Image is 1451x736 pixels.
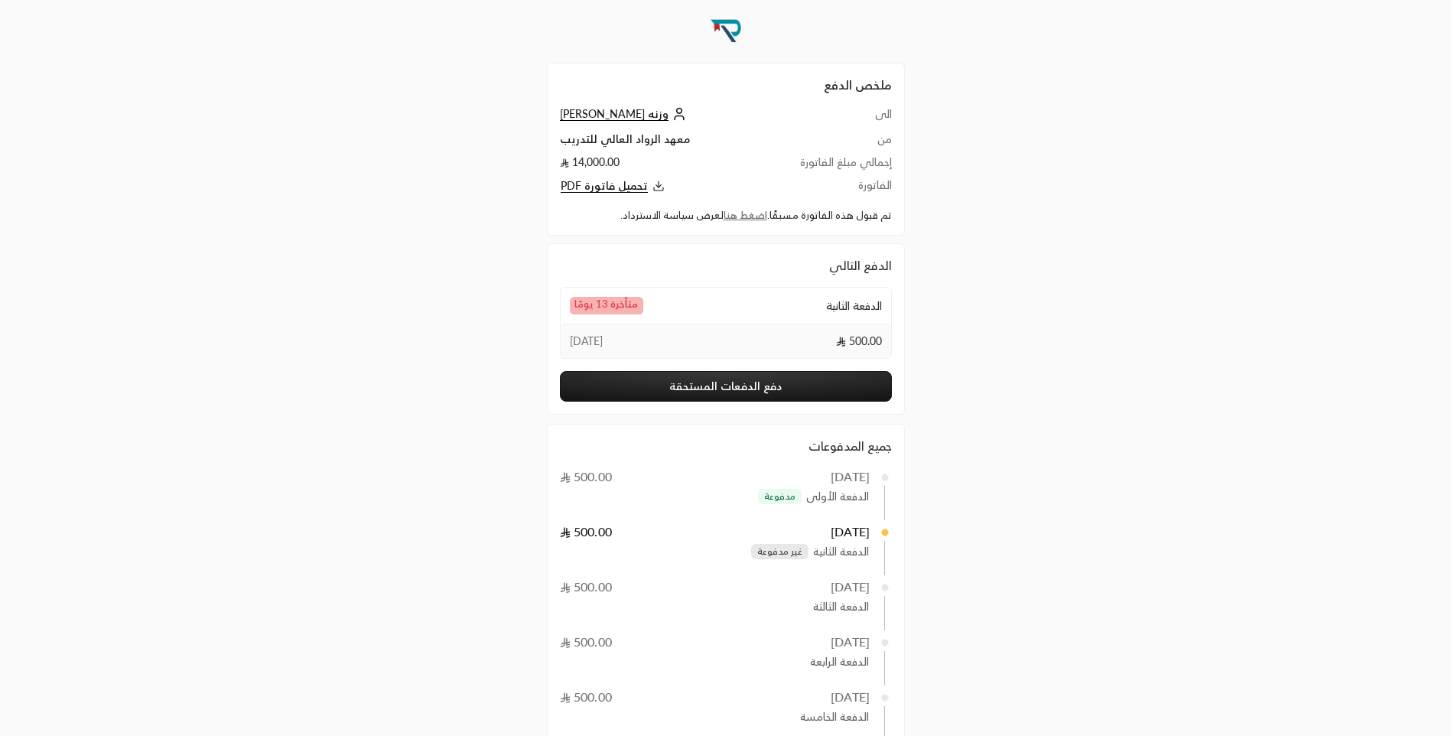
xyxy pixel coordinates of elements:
[560,579,612,594] span: 500.00
[831,523,870,541] div: [DATE]
[560,76,892,94] h2: ملخص الدفع
[757,545,802,558] span: غير مدفوعة
[754,132,892,155] td: من
[724,209,767,221] a: اضغط هنا
[705,9,747,50] img: Company Logo
[570,334,603,349] span: [DATE]
[806,489,869,505] span: الدفعة الأولى
[560,107,669,121] span: وزنه [PERSON_NAME]
[560,155,754,177] td: 14,000.00
[836,334,882,349] span: 500.00
[831,578,870,596] div: [DATE]
[754,177,892,195] td: الفاتورة
[560,132,754,155] td: معهد الرواد العالي للتدريب
[570,297,643,314] span: متأخرة 13 يومًا
[826,298,882,314] span: الدفعة الثانية
[561,179,648,193] span: تحميل فاتورة PDF
[560,524,612,539] span: 500.00
[560,469,612,484] span: 500.00
[754,106,892,132] td: الى
[560,371,892,402] button: دفع الدفعات المستحقة
[560,107,690,120] a: وزنه [PERSON_NAME]
[813,544,869,560] span: الدفعة الثانية
[560,177,754,195] button: تحميل فاتورة PDF
[831,467,870,486] div: [DATE]
[831,688,870,706] div: [DATE]
[754,155,892,177] td: إجمالي مبلغ الفاتورة
[560,634,612,649] span: 500.00
[560,208,892,223] div: تم قبول هذه الفاتورة مسبقًا. لعرض سياسة الاسترداد.
[560,256,892,275] div: الدفع التالي
[560,437,892,455] div: جميع المدفوعات
[560,689,612,704] span: 500.00
[810,654,869,670] span: الدفعة الرابعة
[831,633,870,651] div: [DATE]
[813,599,869,615] span: الدفعة الثالثة
[764,490,795,503] span: مدفوعة
[800,709,869,725] span: الدفعة الخامسة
